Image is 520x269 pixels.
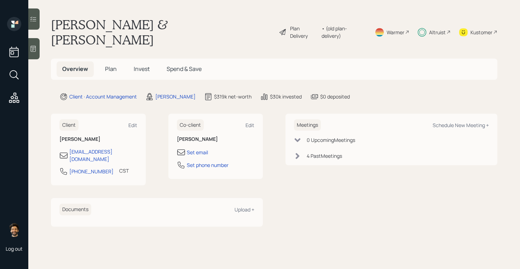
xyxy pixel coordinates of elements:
div: [PHONE_NUMBER] [69,168,114,175]
div: Log out [6,245,23,252]
h6: Client [59,119,79,131]
div: [EMAIL_ADDRESS][DOMAIN_NAME] [69,148,137,163]
div: CST [119,167,129,174]
h6: [PERSON_NAME] [59,136,137,142]
div: Client · Account Management [69,93,137,100]
h6: [PERSON_NAME] [177,136,255,142]
div: Edit [128,122,137,128]
div: $319k net-worth [214,93,252,100]
div: $30k invested [270,93,302,100]
span: Spend & Save [167,65,202,73]
h6: Documents [59,204,91,215]
span: Overview [62,65,88,73]
img: eric-schwartz-headshot.png [7,223,21,237]
div: 0 Upcoming Meeting s [307,136,355,144]
div: 4 Past Meeting s [307,152,342,160]
h1: [PERSON_NAME] & [PERSON_NAME] [51,17,273,47]
span: Invest [134,65,150,73]
div: Schedule New Meeting + [433,122,489,128]
div: [PERSON_NAME] [155,93,196,100]
span: Plan [105,65,117,73]
div: Kustomer [470,29,492,36]
div: Edit [245,122,254,128]
div: Upload + [235,206,254,213]
div: Warmer [387,29,404,36]
div: Set phone number [187,161,229,169]
div: Set email [187,149,208,156]
div: Plan Delivery [290,25,318,40]
div: • (old plan-delivery) [322,25,366,40]
h6: Meetings [294,119,321,131]
div: Altruist [429,29,446,36]
div: $0 deposited [320,93,350,100]
h6: Co-client [177,119,204,131]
